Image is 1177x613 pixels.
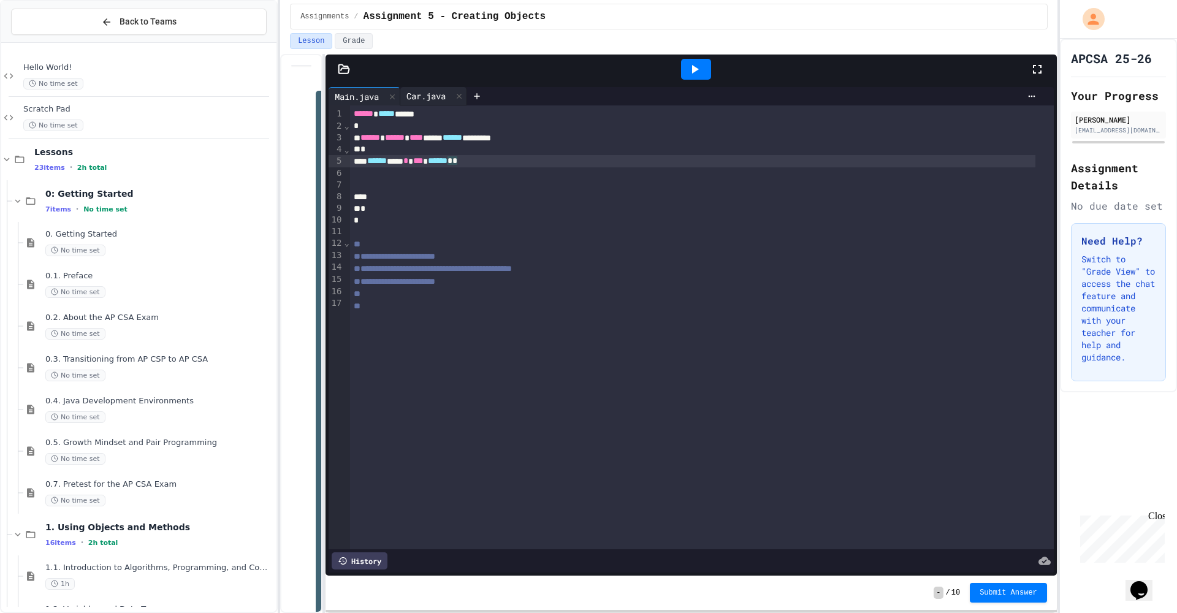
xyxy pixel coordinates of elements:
span: 2h total [88,539,118,547]
div: [PERSON_NAME] [1075,114,1162,125]
span: 0: Getting Started [45,188,274,199]
button: Lesson [290,33,332,49]
span: Assignment 5 - Creating Objects [364,9,546,24]
div: 4 [329,143,344,155]
button: Back to Teams [11,9,267,35]
h2: Assignment Details [1071,159,1166,194]
p: Switch to "Grade View" to access the chat feature and communicate with your teacher for help and ... [1081,253,1156,364]
span: No time set [45,411,105,423]
span: 0.1. Preface [45,271,274,281]
span: 1.1. Introduction to Algorithms, Programming, and Compilers [45,563,274,573]
div: 8 [329,191,344,202]
div: Car.java [400,87,467,105]
div: 2 [329,120,344,132]
div: 9 [329,202,344,214]
span: Hello World! [23,63,274,73]
h2: Your Progress [1071,87,1166,104]
span: • [76,204,78,214]
span: Lessons [34,147,274,158]
div: 5 [329,155,344,167]
span: Back to Teams [120,15,177,28]
span: 0.3. Transitioning from AP CSP to AP CSA [45,354,274,365]
div: 16 [329,286,344,298]
div: Main.java [329,90,385,103]
span: 0. Getting Started [45,229,274,240]
iframe: chat widget [1075,511,1165,563]
span: 0.4. Java Development Environments [45,396,274,406]
div: Chat with us now!Close [5,5,85,78]
div: [EMAIL_ADDRESS][DOMAIN_NAME] [1075,126,1162,135]
span: 1h [45,578,75,590]
div: Main.java [329,87,400,105]
span: Fold line [343,238,349,248]
span: No time set [83,205,128,213]
span: 0.2. About the AP CSA Exam [45,313,274,323]
span: • [81,538,83,547]
div: 3 [329,132,344,144]
span: Scratch Pad [23,104,274,115]
div: No due date set [1071,199,1166,213]
span: Fold line [343,121,349,131]
span: 1. Using Objects and Methods [45,522,274,533]
span: No time set [23,78,83,89]
div: 14 [329,261,344,273]
div: 1 [329,108,344,120]
div: 11 [329,226,344,237]
span: 23 items [34,164,65,172]
h1: APCSA 25-26 [1071,50,1152,67]
span: No time set [45,453,105,465]
div: My Account [1070,5,1108,33]
span: 0.7. Pretest for the AP CSA Exam [45,479,274,490]
div: 6 [329,167,344,179]
div: Car.java [400,89,452,102]
span: Assignments [300,12,349,21]
span: - [934,587,943,599]
span: No time set [45,328,105,340]
span: No time set [45,286,105,298]
button: Grade [335,33,373,49]
h3: Need Help? [1081,234,1156,248]
span: No time set [45,245,105,256]
span: • [70,162,72,172]
button: Submit Answer [970,583,1047,603]
div: 15 [329,273,344,286]
div: 10 [329,214,344,226]
span: 7 items [45,205,71,213]
span: 2h total [77,164,107,172]
span: No time set [23,120,83,131]
span: No time set [45,495,105,506]
span: 10 [951,588,960,598]
span: Submit Answer [980,588,1037,598]
div: 12 [329,237,344,249]
div: History [332,552,387,569]
iframe: chat widget [1126,564,1165,601]
div: 13 [329,249,344,262]
span: 0.5. Growth Mindset and Pair Programming [45,438,274,448]
span: / [354,12,358,21]
div: 17 [329,297,344,310]
span: 16 items [45,539,76,547]
div: 7 [329,179,344,191]
span: No time set [45,370,105,381]
span: / [946,588,950,598]
span: Fold line [343,145,349,154]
